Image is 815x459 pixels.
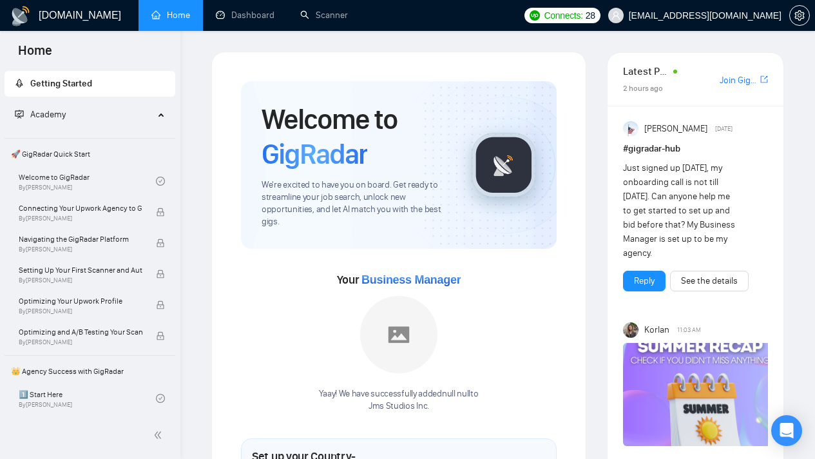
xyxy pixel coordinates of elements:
span: By [PERSON_NAME] [19,338,142,346]
img: gigradar-logo.png [472,133,536,197]
img: upwork-logo.png [530,10,540,21]
span: Connects: [544,8,582,23]
a: dashboardDashboard [216,10,274,21]
div: Yaay! We have successfully added null null to [319,388,478,413]
a: Reply [634,274,655,288]
button: See the details [670,271,749,291]
button: setting [789,5,810,26]
span: By [PERSON_NAME] [19,246,142,253]
img: Korlan [623,322,638,338]
span: Getting Started [30,78,92,89]
span: lock [156,208,165,217]
span: Korlan [644,323,669,337]
a: Join GigRadar Slack Community [720,73,758,88]
button: Reply [623,271,666,291]
h1: # gigradar-hub [623,142,768,156]
span: GigRadar [262,137,367,171]
span: Setting Up Your First Scanner and Auto-Bidder [19,264,142,277]
span: Your [337,273,461,287]
p: Jms Studios Inc . [319,400,478,413]
div: Just signed up [DATE], my onboarding call is not till [DATE]. Can anyone help me to get started t... [623,161,739,260]
span: Business Manager [361,273,461,286]
span: By [PERSON_NAME] [19,277,142,284]
span: Connecting Your Upwork Agency to GigRadar [19,202,142,215]
a: homeHome [151,10,190,21]
img: placeholder.png [360,296,437,373]
span: Academy [30,109,66,120]
h1: Welcome to [262,102,451,171]
span: fund-projection-screen [15,110,24,119]
span: user [611,11,620,20]
a: Welcome to GigRadarBy[PERSON_NAME] [19,167,156,195]
span: double-left [153,429,166,442]
span: lock [156,300,165,309]
img: F09CV3P1UE7-Summer%20recap.png [623,343,778,446]
span: Optimizing and A/B Testing Your Scanner for Better Results [19,326,142,338]
a: export [760,73,768,86]
span: By [PERSON_NAME] [19,215,142,222]
span: 11:03 AM [677,324,701,336]
span: Latest Posts from the GigRadar Community [623,63,669,79]
span: We're excited to have you on board. Get ready to streamline your job search, unlock new opportuni... [262,179,451,228]
span: lock [156,239,165,248]
span: Home [8,41,62,68]
span: 28 [586,8,595,23]
span: rocket [15,79,24,88]
a: See the details [681,274,738,288]
img: logo [10,6,31,26]
span: [PERSON_NAME] [644,122,707,136]
span: Academy [15,109,66,120]
span: lock [156,331,165,340]
a: 1️⃣ Start HereBy[PERSON_NAME] [19,384,156,413]
span: check-circle [156,394,165,403]
li: Getting Started [5,71,175,97]
img: Anisuzzaman Khan [623,121,638,137]
span: 2 hours ago [623,84,663,93]
div: Open Intercom Messenger [771,415,802,446]
span: By [PERSON_NAME] [19,308,142,315]
span: 🚀 GigRadar Quick Start [6,141,174,167]
span: Optimizing Your Upwork Profile [19,295,142,308]
span: export [760,74,768,84]
span: check-circle [156,177,165,186]
span: [DATE] [715,123,733,135]
span: Navigating the GigRadar Platform [19,233,142,246]
span: 👑 Agency Success with GigRadar [6,358,174,384]
span: lock [156,269,165,278]
a: setting [789,10,810,21]
a: searchScanner [300,10,348,21]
